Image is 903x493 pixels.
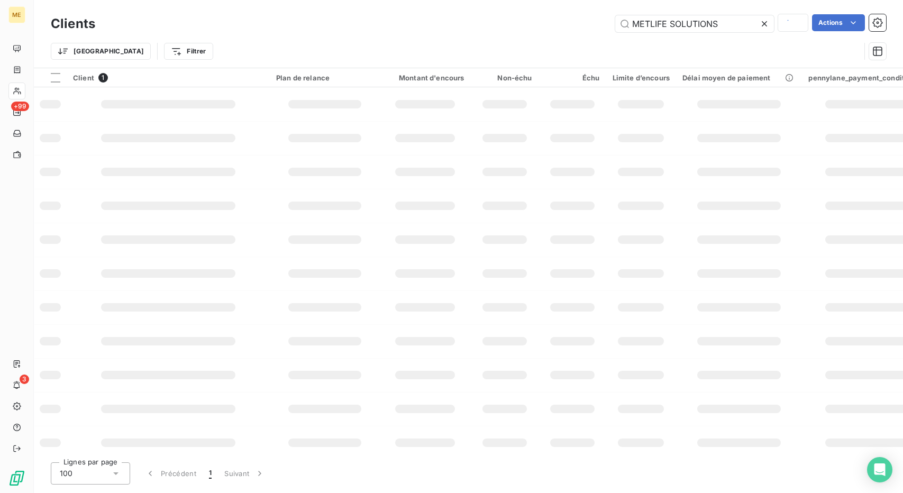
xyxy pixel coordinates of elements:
button: 1 [203,462,218,485]
img: Logo LeanPay [8,470,25,487]
span: Client [73,74,94,82]
div: Échu [545,74,600,82]
button: Actions [812,14,865,31]
button: [GEOGRAPHIC_DATA] [51,43,151,60]
span: 1 [209,468,212,479]
span: 1 [98,73,108,83]
button: Suivant [218,462,271,485]
div: Montant d'encours [386,74,464,82]
button: Précédent [139,462,203,485]
div: Open Intercom Messenger [867,457,892,482]
span: +99 [11,102,29,111]
button: Filtrer [164,43,213,60]
div: Non-échu [477,74,532,82]
span: 3 [20,375,29,384]
input: Rechercher [615,15,774,32]
span: 100 [60,468,72,479]
div: Délai moyen de paiement [682,74,796,82]
div: ME [8,6,25,23]
div: Plan de relance [276,74,373,82]
div: Limite d’encours [613,74,670,82]
h3: Clients [51,14,95,33]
